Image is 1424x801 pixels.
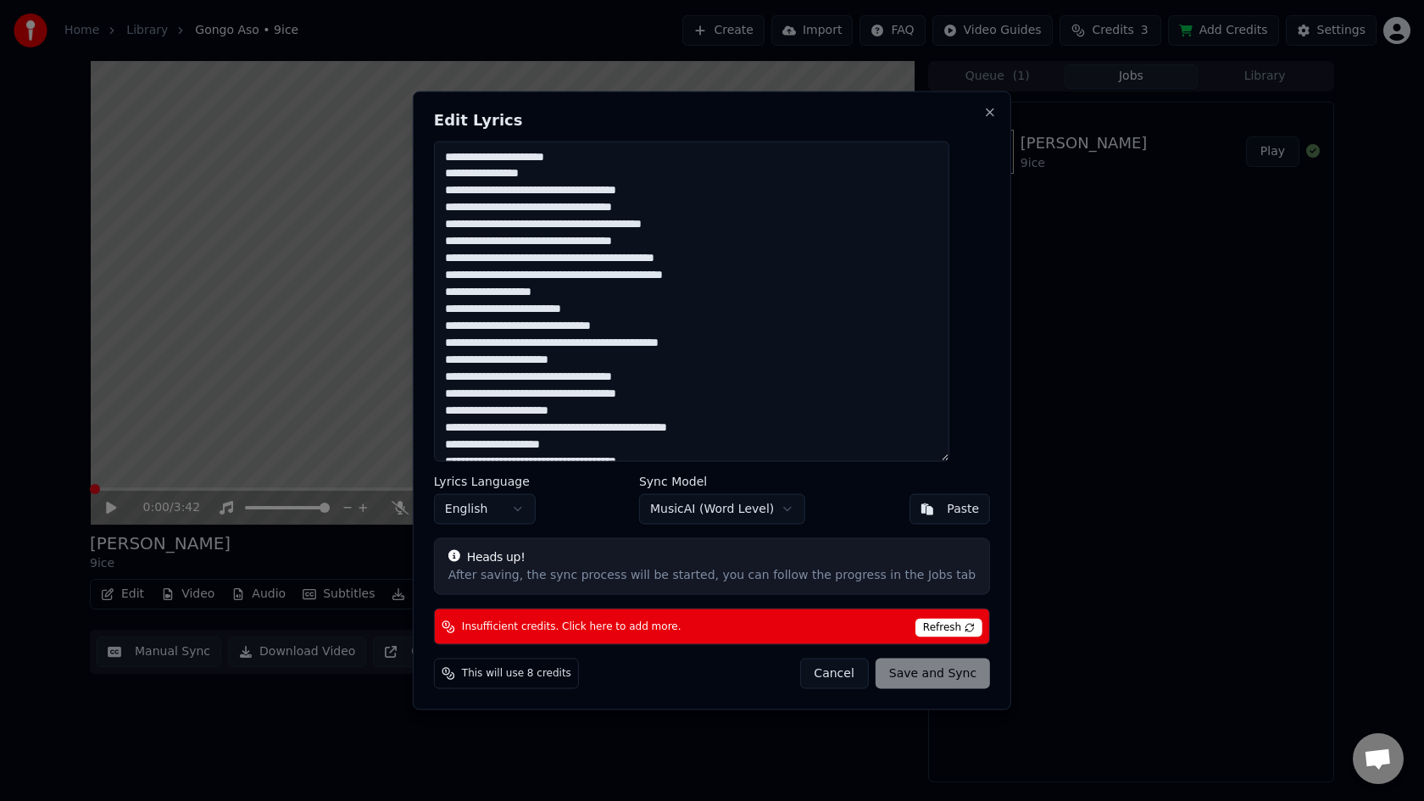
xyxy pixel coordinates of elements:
span: Refresh [915,619,982,637]
div: Paste [947,500,979,517]
button: Cancel [799,659,868,689]
label: Lyrics Language [434,475,536,487]
div: Heads up! [448,548,976,565]
h2: Edit Lyrics [434,112,990,127]
label: Sync Model [639,475,805,487]
span: Insufficient credits. Click here to add more. [462,620,681,633]
button: Paste [909,493,990,524]
span: This will use 8 credits [462,667,571,681]
div: After saving, the sync process will be started, you can follow the progress in the Jobs tab [448,567,976,584]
